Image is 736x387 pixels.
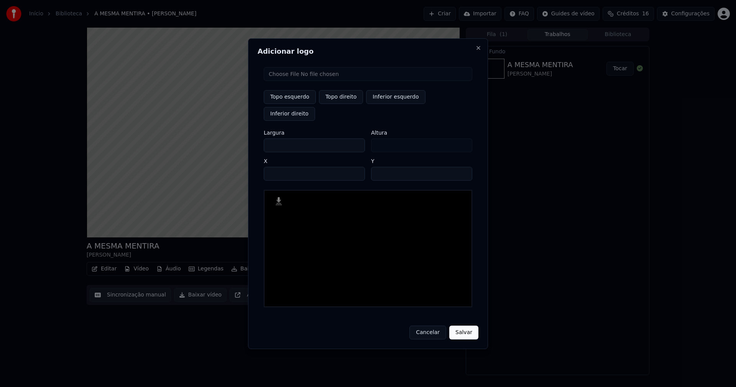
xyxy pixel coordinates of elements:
button: Cancelar [409,326,446,339]
button: Inferior direito [264,107,315,121]
button: Topo esquerdo [264,90,316,104]
label: X [264,158,365,164]
h2: Adicionar logo [258,48,478,55]
button: Salvar [449,326,478,339]
label: Y [371,158,472,164]
label: Altura [371,130,472,135]
button: Inferior esquerdo [366,90,425,104]
button: Topo direito [319,90,363,104]
label: Largura [264,130,365,135]
img: Logo [269,195,289,215]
